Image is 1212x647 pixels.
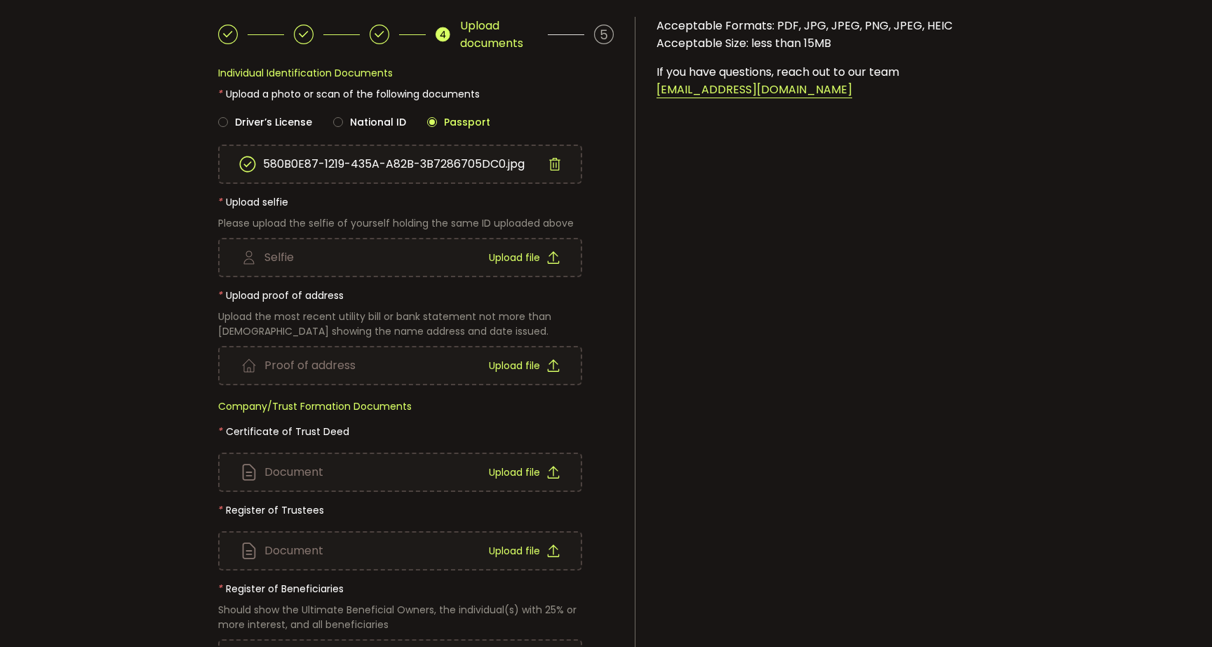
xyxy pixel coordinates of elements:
span: Document [264,545,323,556]
span: Selfie [264,252,294,263]
span: Passport [437,115,490,129]
span: Upload documents [460,17,538,52]
span: Individual Identification Documents [218,66,393,80]
span: National ID [343,115,406,129]
span: [EMAIL_ADDRESS][DOMAIN_NAME] [656,81,852,98]
span: Proof of address [264,360,356,371]
span: Company/Trust Formation Documents [218,399,412,413]
span: Acceptable Size: less than 15MB [656,35,831,51]
span: Driver’s License [228,115,312,129]
iframe: Chat Widget [1045,495,1212,647]
span: Upload file [489,467,540,477]
span: If you have questions, reach out to our team [656,64,899,80]
span: 580B0E87-1219-435A-A82B-3B7286705DC0.jpg [263,147,525,181]
span: Upload file [489,361,540,371]
span: Acceptable Formats: PDF, JPG, JPEG, PNG, JPEG, HEIC [656,18,952,34]
span: Upload file [489,546,540,556]
span: Upload file [489,253,540,262]
span: Document [264,467,323,478]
